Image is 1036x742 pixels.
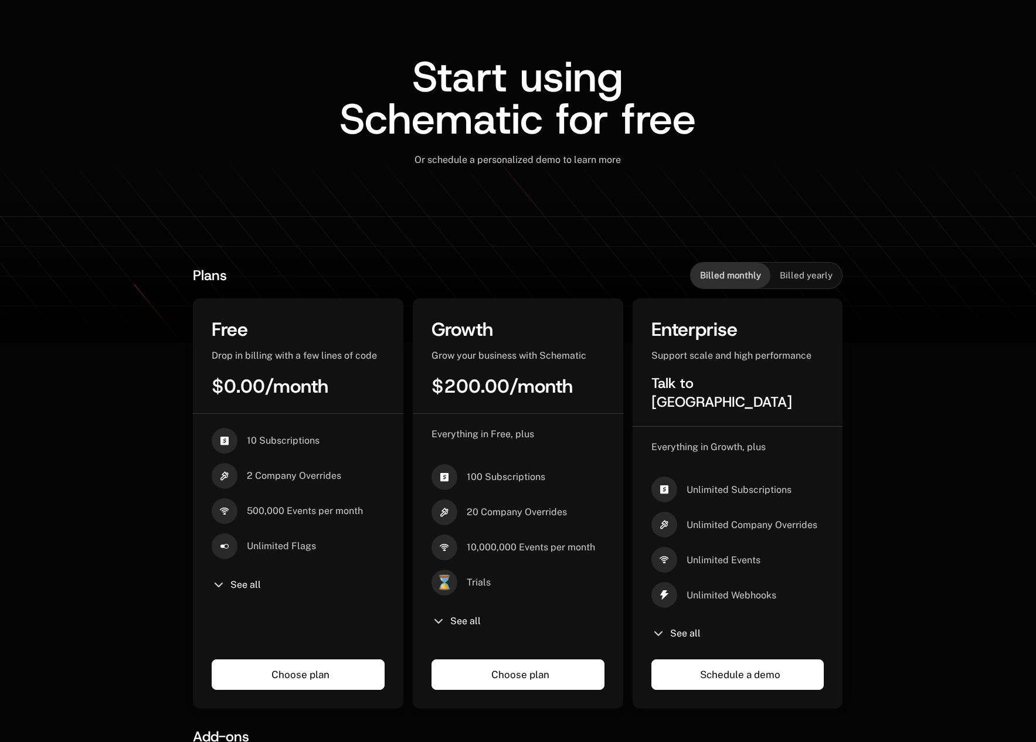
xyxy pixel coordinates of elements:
[467,541,595,554] span: 10,000,000 Events per month
[432,614,446,628] i: chevron-down
[651,441,766,452] span: Everything in Growth, plus
[247,505,363,518] span: 500,000 Events per month
[432,464,457,490] i: cashapp
[432,428,534,440] span: Everything in Free, plus
[651,582,677,608] i: thunder
[651,317,738,342] span: Enterprise
[432,374,509,399] span: $200.00
[687,554,760,567] span: Unlimited Events
[700,270,761,281] span: Billed monthly
[432,535,457,560] i: signal
[450,617,481,626] span: See all
[339,49,696,147] span: Start using Schematic for free
[212,463,237,489] i: hammer
[415,154,621,165] span: Or schedule a personalized demo to learn more
[265,374,328,399] span: / month
[212,659,385,690] a: Choose plan
[432,350,586,361] span: Grow your business with Schematic
[651,476,677,502] i: cashapp
[651,512,677,537] i: hammer
[212,533,237,559] i: boolean-on
[687,589,776,602] span: Unlimited Webhooks
[230,580,261,590] span: See all
[212,350,377,361] span: Drop in billing with a few lines of code
[247,434,320,447] span: 10 Subscriptions
[212,374,265,399] span: $0.00
[687,484,792,496] span: Unlimited Subscriptions
[509,374,573,399] span: / month
[651,547,677,573] i: signal
[651,350,811,361] span: Support scale and high performance
[432,659,604,690] a: Choose plan
[212,498,237,524] i: signal
[651,374,792,411] span: Talk to [GEOGRAPHIC_DATA]
[247,540,316,553] span: Unlimited Flags
[467,506,567,519] span: 20 Company Overrides
[212,578,226,592] i: chevron-down
[467,471,545,484] span: 100 Subscriptions
[467,576,491,589] span: Trials
[212,428,237,454] i: cashapp
[670,629,701,638] span: See all
[193,266,227,285] span: Plans
[212,317,248,342] span: Free
[780,270,833,281] span: Billed yearly
[432,570,457,595] span: ⌛
[687,519,817,532] span: Unlimited Company Overrides
[247,469,341,482] span: 2 Company Overrides
[651,627,665,641] i: chevron-down
[651,659,824,690] a: Schedule a demo
[432,317,493,342] span: Growth
[432,499,457,525] i: hammer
